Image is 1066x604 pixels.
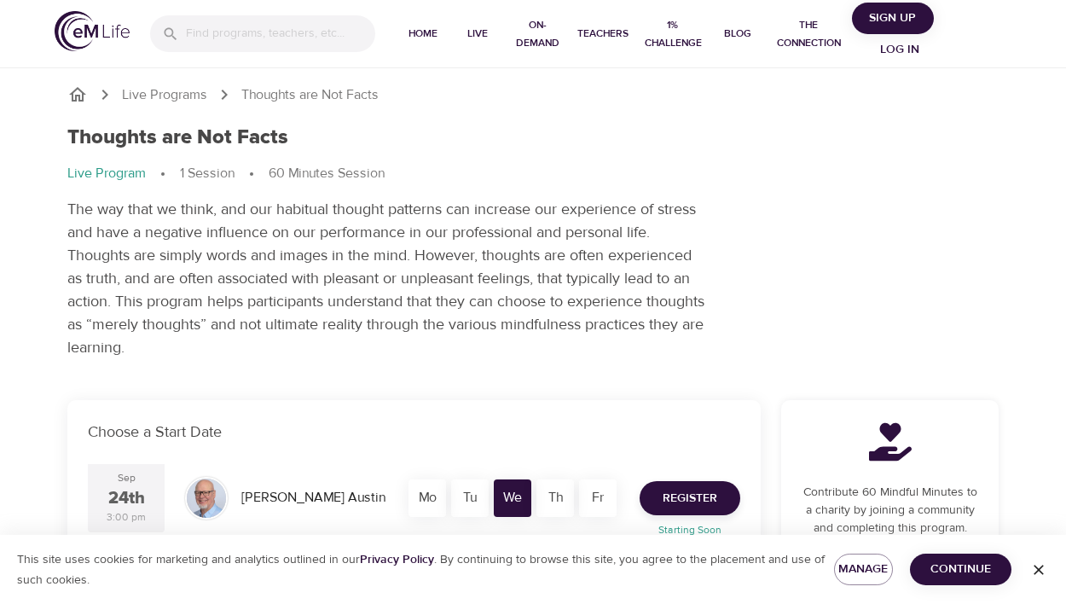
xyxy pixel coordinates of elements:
[859,34,941,66] button: Log in
[512,16,564,52] span: On-Demand
[403,25,443,43] span: Home
[67,164,999,184] nav: breadcrumb
[88,421,740,444] p: Choose a Start Date
[269,164,385,183] p: 60 Minutes Session
[186,15,375,52] input: Find programs, teachers, etc...
[663,488,717,509] span: Register
[577,25,629,43] span: Teachers
[67,125,288,150] h1: Thoughts are Not Facts
[910,554,1011,585] button: Continue
[107,510,146,525] div: 3:00 pm
[866,39,934,61] span: Log in
[494,479,531,517] div: We
[859,8,927,29] span: Sign Up
[457,25,498,43] span: Live
[180,164,235,183] p: 1 Session
[360,552,434,567] a: Privacy Policy
[122,85,207,105] a: Live Programs
[67,198,707,359] p: The way that we think, and our habitual thought patterns can increase our experience of stress an...
[802,484,978,537] p: Contribute 60 Mindful Minutes to a charity by joining a community and completing this program.
[772,16,845,52] span: The Connection
[579,479,617,517] div: Fr
[717,25,758,43] span: Blog
[629,522,750,537] p: Starting Soon
[642,16,704,52] span: 1% Challenge
[241,85,379,105] p: Thoughts are Not Facts
[118,471,136,485] div: Sep
[536,479,574,517] div: Th
[924,559,998,580] span: Continue
[451,479,489,517] div: Tu
[108,486,145,511] div: 24th
[235,481,392,514] div: [PERSON_NAME] Austin
[67,164,146,183] p: Live Program
[848,559,879,580] span: Manage
[834,554,893,585] button: Manage
[67,84,999,105] nav: breadcrumb
[852,3,934,34] button: Sign Up
[408,479,446,517] div: Mo
[55,11,130,51] img: logo
[640,481,740,515] button: Register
